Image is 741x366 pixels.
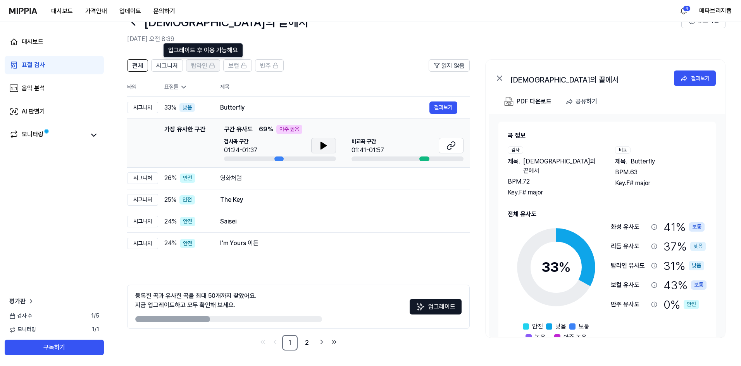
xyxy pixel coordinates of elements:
[504,97,514,106] img: PDF Download
[276,125,302,134] div: 아주 높음
[220,78,470,96] th: 제목
[615,146,631,154] div: 비교
[151,59,183,72] button: 시그니처
[611,280,648,290] div: 보컬 유사도
[164,239,177,248] span: 24 %
[224,146,257,155] div: 01:24-01:37
[22,37,43,46] div: 대시보드
[611,222,648,232] div: 화성 유사도
[191,61,207,70] span: 탑라인
[691,280,707,290] div: 보통
[615,157,627,166] span: 제목 .
[416,302,425,311] img: Sparkles
[352,138,384,146] span: 비교곡 구간
[220,195,457,204] div: The Key
[5,102,104,121] a: AI 판별기
[503,94,553,109] button: PDF 다운로드
[224,138,257,146] span: 검사곡 구간
[282,335,298,351] a: 1
[5,33,104,51] a: 대시보드
[127,194,158,206] div: 시그니처
[224,125,253,134] span: 구간 유사도
[541,257,571,278] div: 33
[255,59,284,72] button: 반주
[164,174,177,183] span: 26 %
[9,297,26,306] span: 평가판
[9,297,35,306] a: 평가판
[523,157,600,175] span: [DEMOGRAPHIC_DATA]의 끝에서
[260,61,271,70] span: 반주
[22,130,43,141] div: 모니터링
[429,101,457,114] button: 결과보기
[223,59,252,72] button: 보컬
[611,242,648,251] div: 리듬 유사도
[113,0,147,22] a: 업데이트
[92,326,99,333] span: 1 / 1
[663,219,705,235] div: 41 %
[508,210,707,219] h2: 전체 유사도
[156,61,178,70] span: 시그니처
[679,6,688,15] img: 알림
[689,261,704,270] div: 낮음
[674,70,716,86] button: 결과보기
[410,299,462,314] button: 업그레이드
[135,291,257,310] div: 등록한 곡과 유사한 곡을 최대 50개까지 찾았어요. 지금 업그레이드하고 모두 확인해 보세요.
[329,337,339,347] a: Go to last page
[180,174,195,183] div: 안전
[683,5,691,12] div: 4
[147,3,181,19] button: 문의하기
[127,34,681,44] h2: [DATE] 오전 8:39
[79,3,113,19] button: 가격안내
[429,59,470,72] button: 읽지 않음
[127,78,158,97] th: 타입
[22,107,45,116] div: AI 판별기
[113,3,147,19] button: 업데이트
[179,103,195,112] div: 낮음
[663,258,704,274] div: 31 %
[257,337,268,347] a: Go to first page
[699,6,732,15] button: 메타브리지랩
[180,239,195,248] div: 안전
[259,125,273,134] span: 69 %
[127,238,158,249] div: 시그니처
[489,114,725,337] a: 곡 정보검사제목.[DEMOGRAPHIC_DATA]의 끝에서BPM.72Key.F# major비교제목.ButterflyBPM.63Key.F# major전체 유사도33%안전낮음보통...
[410,306,462,313] a: Sparkles업그레이드
[691,74,710,82] div: 결과보기
[164,103,176,112] span: 33 %
[316,337,327,347] a: Go to next page
[9,312,32,320] span: 검사 수
[508,188,600,197] div: Key. F# major
[22,60,45,70] div: 표절 검사
[45,3,79,19] button: 대시보드
[127,172,158,184] div: 시그니처
[555,322,566,331] span: 낮음
[127,59,148,72] button: 전체
[9,130,85,141] a: 모니터링
[611,261,648,270] div: 탑라인 유사도
[127,216,158,227] div: 시그니처
[220,103,429,112] div: Butterfly
[220,239,457,248] div: I'm Yours 이든
[186,59,220,72] button: 탑라인
[558,259,571,275] span: %
[352,146,384,155] div: 01:41-01:57
[441,61,465,70] span: 읽지 않음
[220,174,457,183] div: 영화처럼
[615,168,707,177] div: BPM. 63
[663,238,706,254] div: 37 %
[576,96,597,107] div: 공유하기
[631,157,655,166] span: Butterfly
[9,8,37,14] img: logo
[532,322,543,331] span: 안전
[564,333,587,342] span: 아주 높음
[508,177,600,186] div: BPM. 72
[228,61,239,70] span: 보컬
[5,340,104,355] button: 구독하기
[510,74,665,83] div: [DEMOGRAPHIC_DATA]의 끝에서
[164,217,177,226] span: 24 %
[535,333,546,342] span: 높음
[508,131,707,140] h2: 곡 정보
[684,300,699,309] div: 안전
